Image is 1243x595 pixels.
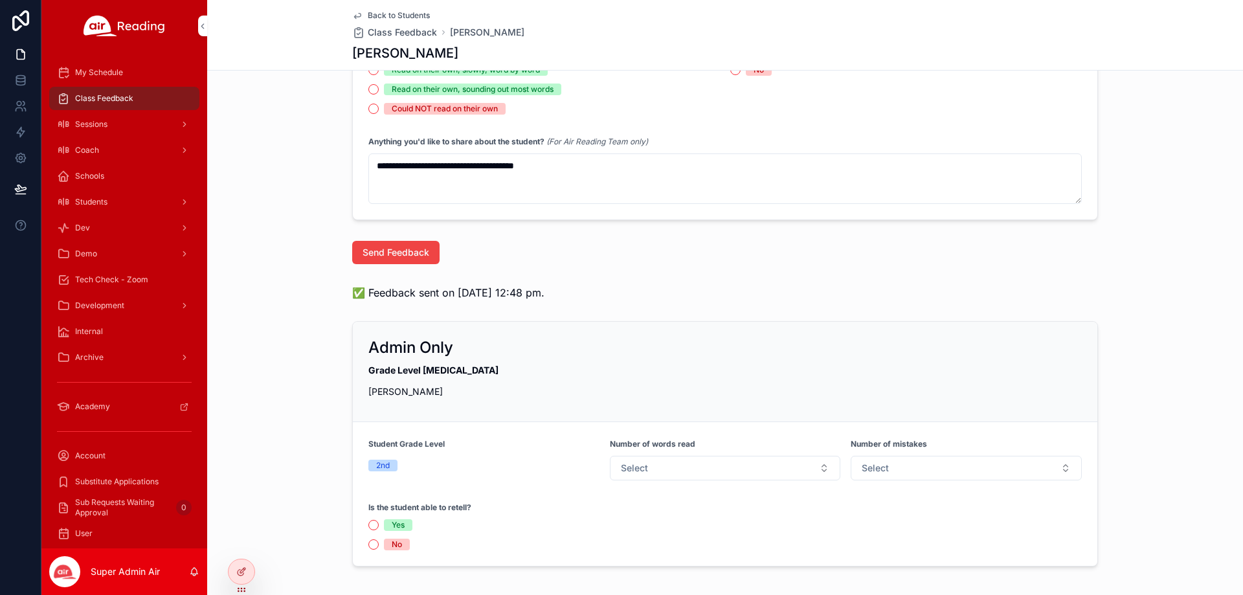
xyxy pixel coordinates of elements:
[75,352,104,363] span: Archive
[610,456,841,480] button: Select Button
[546,137,648,146] em: (For Air Reading Team only)
[392,84,554,95] div: Read on their own, sounding out most words
[368,385,1082,398] p: [PERSON_NAME]
[376,460,390,471] div: 2nd
[49,190,199,214] a: Students
[862,462,889,475] span: Select
[392,519,405,531] div: Yes
[75,275,148,285] span: Tech Check - Zoom
[368,137,544,146] strong: Anything you'd like to share about the student?
[851,456,1082,480] button: Select Button
[75,401,110,412] span: Academy
[49,242,199,265] a: Demo
[75,497,171,518] span: Sub Requests Waiting Approval
[91,565,160,578] p: Super Admin Air
[75,528,93,539] span: User
[49,216,199,240] a: Dev
[75,119,107,129] span: Sessions
[49,320,199,343] a: Internal
[368,337,453,358] h2: Admin Only
[49,164,199,188] a: Schools
[392,103,498,115] div: Could NOT read on their own
[450,26,524,39] a: [PERSON_NAME]
[84,16,165,36] img: App logo
[49,268,199,291] a: Tech Check - Zoom
[368,439,445,449] strong: Student Grade Level
[49,87,199,110] a: Class Feedback
[49,395,199,418] a: Academy
[49,522,199,545] a: User
[352,26,437,39] a: Class Feedback
[75,93,133,104] span: Class Feedback
[75,171,104,181] span: Schools
[75,197,107,207] span: Students
[41,52,207,548] div: scrollable content
[49,444,199,467] a: Account
[368,26,437,39] span: Class Feedback
[75,67,123,78] span: My Schedule
[363,246,429,259] span: Send Feedback
[49,470,199,493] a: Substitute Applications
[851,439,927,449] strong: Number of mistakes
[75,451,106,461] span: Account
[75,249,97,259] span: Demo
[75,326,103,337] span: Internal
[176,500,192,515] div: 0
[75,145,99,155] span: Coach
[49,139,199,162] a: Coach
[75,223,90,233] span: Dev
[49,496,199,519] a: Sub Requests Waiting Approval0
[621,462,648,475] span: Select
[49,61,199,84] a: My Schedule
[49,294,199,317] a: Development
[49,113,199,136] a: Sessions
[392,539,402,550] div: No
[368,10,430,21] span: Back to Students
[368,502,471,513] strong: Is the student able to retell?
[610,439,695,449] strong: Number of words read
[352,241,440,264] button: Send Feedback
[75,477,159,487] span: Substitute Applications
[352,10,430,21] a: Back to Students
[352,44,458,62] h1: [PERSON_NAME]
[368,365,498,376] strong: Grade Level [MEDICAL_DATA]
[352,285,544,300] span: ✅ Feedback sent on [DATE] 12:48 pm.
[75,300,124,311] span: Development
[49,346,199,369] a: Archive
